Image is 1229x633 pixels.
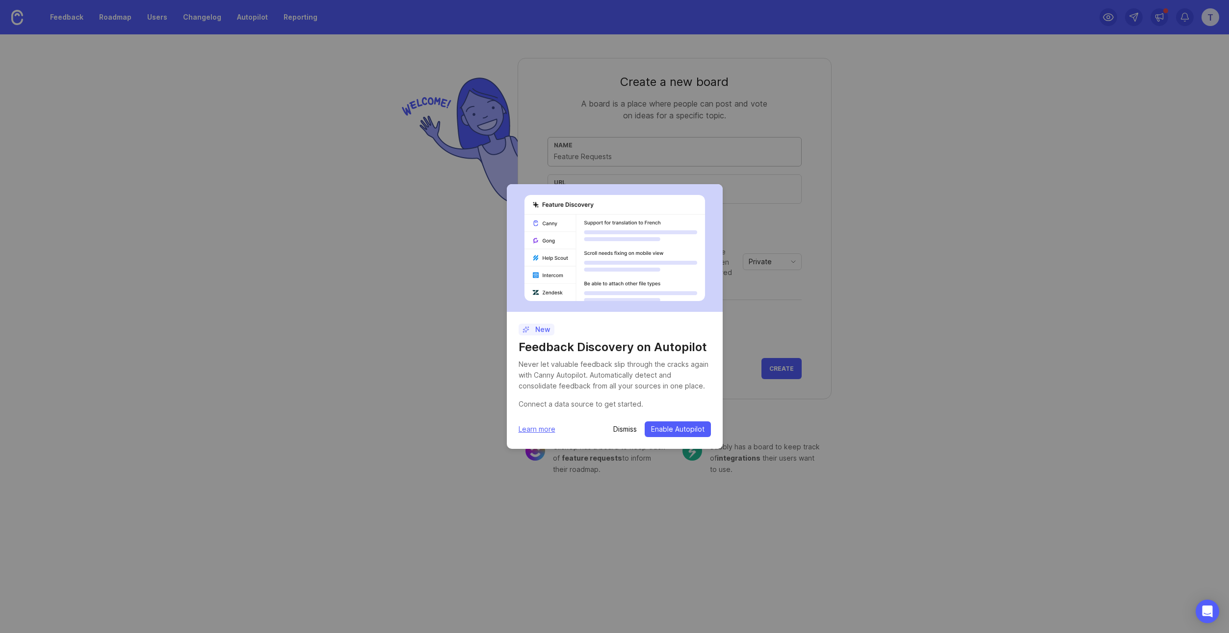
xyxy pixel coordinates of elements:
a: Learn more [519,424,555,435]
h1: Feedback Discovery on Autopilot [519,339,711,355]
button: Dismiss [613,424,637,434]
div: Connect a data source to get started. [519,399,711,410]
div: Open Intercom Messenger [1196,600,1219,623]
img: autopilot-456452bdd303029aca878276f8eef889.svg [524,195,705,301]
div: Never let valuable feedback slip through the cracks again with Canny Autopilot. Automatically det... [519,359,711,391]
span: Enable Autopilot [651,424,705,434]
button: Enable Autopilot [645,421,711,437]
p: New [523,325,550,334]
